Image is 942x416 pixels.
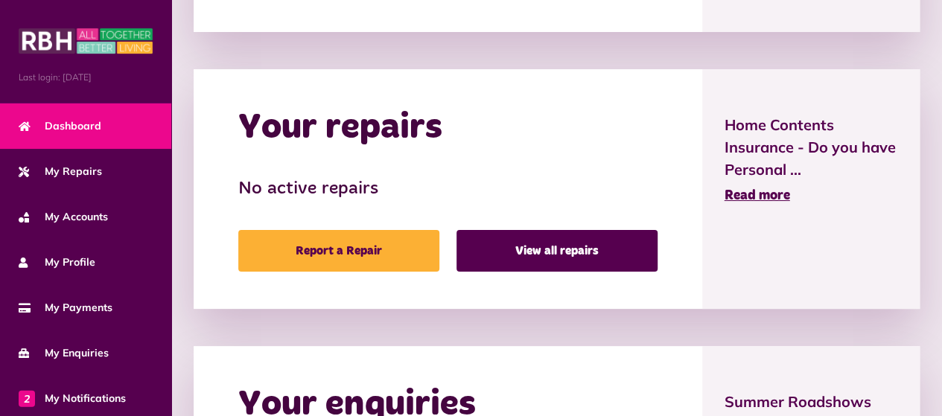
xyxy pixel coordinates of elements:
[238,106,442,150] h2: Your repairs
[725,114,898,181] span: Home Contents Insurance - Do you have Personal ...
[19,300,112,316] span: My Payments
[19,390,35,406] span: 2
[19,345,109,361] span: My Enquiries
[19,71,153,84] span: Last login: [DATE]
[19,26,153,56] img: MyRBH
[19,164,102,179] span: My Repairs
[725,114,898,206] a: Home Contents Insurance - Do you have Personal ... Read more
[456,230,658,272] a: View all repairs
[19,255,95,270] span: My Profile
[725,189,790,202] span: Read more
[19,391,126,406] span: My Notifications
[19,209,108,225] span: My Accounts
[19,118,101,134] span: Dashboard
[238,179,658,200] h3: No active repairs
[238,230,439,272] a: Report a Repair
